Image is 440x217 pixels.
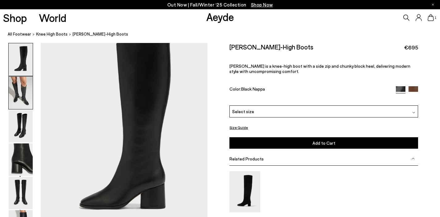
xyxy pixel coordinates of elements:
a: knee high boots [36,31,68,37]
a: Aeyde [206,10,234,23]
p: [PERSON_NAME] is a knee-high boot with a side zip and chunky block heel, delivering modern style ... [229,63,418,74]
span: knee high boots [36,32,68,36]
img: svg%3E [412,157,415,160]
button: Size Guide [229,124,248,131]
h2: [PERSON_NAME]-High Boots [229,43,313,51]
button: Add to Cart [229,137,418,149]
span: Related Products [229,156,264,161]
span: Add to Cart [312,140,335,146]
span: Navigate to /collections/new-in [251,2,273,7]
img: Willa Suede Over-Knee Boots [229,171,260,212]
span: Black Nappa [241,86,265,91]
a: All Footwear [8,31,31,37]
div: Color: [229,86,390,93]
span: €695 [404,44,418,51]
a: 1 [428,14,434,21]
a: World [39,12,66,23]
span: [PERSON_NAME]-High Boots [73,31,128,37]
nav: breadcrumb [8,26,440,43]
img: svg%3E [412,111,415,114]
img: Alina Knee-High Boots - Image 1 [9,43,33,76]
span: Select size [232,108,254,115]
img: Alina Knee-High Boots - Image 3 [9,110,33,143]
img: Alina Knee-High Boots - Image 2 [9,77,33,109]
img: Alina Knee-High Boots - Image 4 [9,143,33,176]
p: Out Now | Fall/Winter ‘25 Collection [167,1,273,9]
a: Shop [3,12,27,23]
span: 1 [434,16,437,19]
img: Alina Knee-High Boots - Image 5 [9,177,33,209]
